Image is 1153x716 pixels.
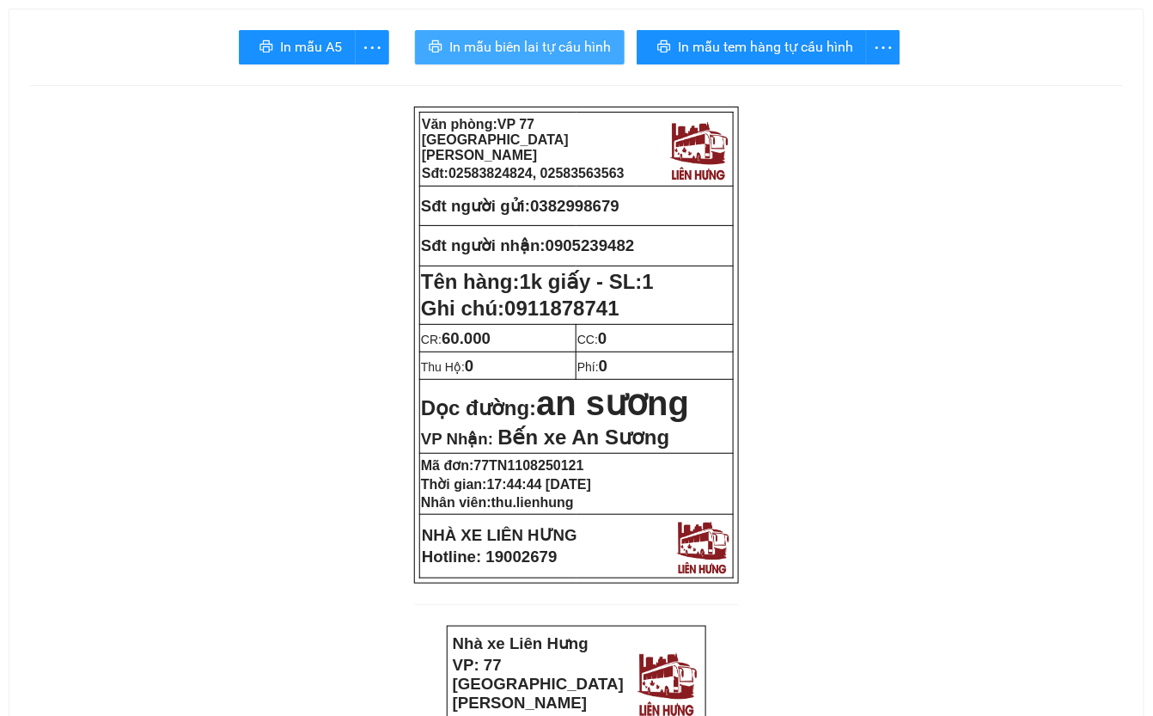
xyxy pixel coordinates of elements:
span: VP Nhận: [421,430,493,448]
span: In mẫu tem hàng tự cấu hình [678,36,853,58]
span: 02583824824, 02583563563 [448,166,625,181]
button: more [866,30,900,64]
span: 17:44:44 [DATE] [487,477,592,492]
span: CR: [421,333,491,346]
span: 0911878741 [504,297,619,320]
span: CC: [577,333,607,346]
span: more [867,37,900,58]
span: Thu Hộ: [421,360,473,374]
span: thu.lienhung [491,495,574,510]
span: 0382998679 [530,197,619,215]
span: 1 [643,270,654,293]
span: 0 [599,357,607,375]
span: more [356,37,388,58]
span: Phí: [577,360,607,374]
button: printerIn mẫu A5 [239,30,356,64]
span: Bến xe An Sương [497,425,669,449]
span: printer [259,40,273,56]
button: printerIn mẫu tem hàng tự cấu hình [637,30,867,64]
strong: Thời gian: [421,477,591,492]
span: 1k giấy - SL: [520,270,654,293]
span: printer [657,40,671,56]
span: In mẫu biên lai tự cấu hình [449,36,611,58]
span: Ghi chú: [421,297,619,320]
strong: Tên hàng: [421,270,654,293]
span: 0 [465,357,473,375]
strong: NHÀ XE LIÊN HƯNG [422,526,577,544]
strong: Mã đơn: [421,458,584,473]
strong: Sđt người gửi: [421,197,530,215]
span: 0 [598,329,607,347]
button: more [355,30,389,64]
strong: Sđt người nhận: [421,236,546,254]
img: logo [673,517,732,576]
button: printerIn mẫu biên lai tự cấu hình [415,30,625,64]
span: 60.000 [442,329,491,347]
span: 77TN1108250121 [474,458,584,473]
strong: Dọc đường: [421,396,689,419]
span: an sương [536,384,689,422]
strong: Sđt: [422,166,625,181]
strong: Nhà xe Liên Hưng [453,634,589,652]
img: logo [666,117,731,182]
strong: Văn phòng: [422,117,569,162]
span: In mẫu A5 [280,36,342,58]
span: printer [429,40,442,56]
span: 0905239482 [546,236,635,254]
strong: Hotline: 19002679 [422,548,558,566]
strong: Nhân viên: [421,495,574,510]
span: VP 77 [GEOGRAPHIC_DATA][PERSON_NAME] [422,117,569,162]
